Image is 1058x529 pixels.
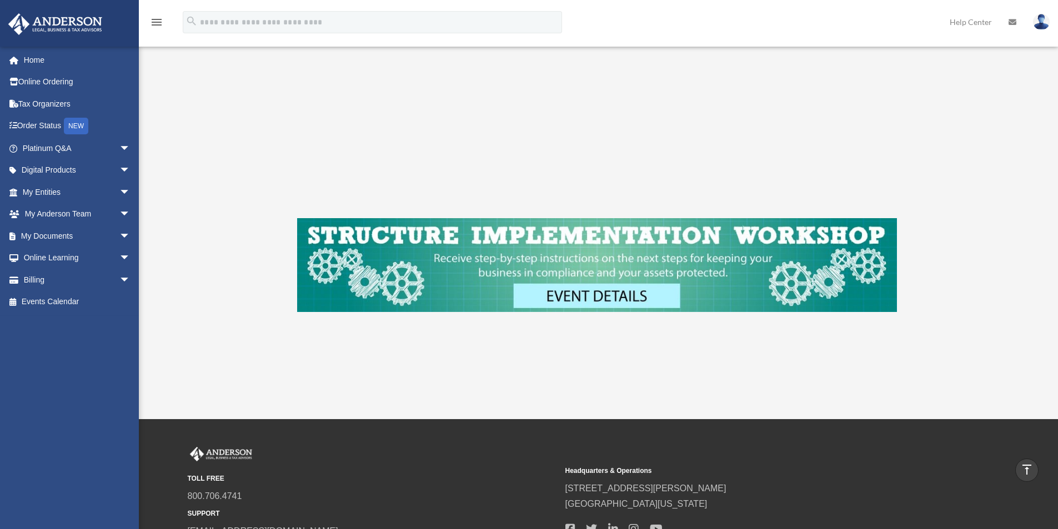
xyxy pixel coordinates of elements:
[565,499,708,508] a: [GEOGRAPHIC_DATA][US_STATE]
[8,291,147,313] a: Events Calendar
[8,159,147,182] a: Digital Productsarrow_drop_down
[119,269,142,291] span: arrow_drop_down
[1020,463,1034,476] i: vertical_align_top
[188,491,242,501] a: 800.706.4741
[1033,14,1050,30] img: User Pic
[1015,459,1039,482] a: vertical_align_top
[119,159,142,182] span: arrow_drop_down
[565,465,935,477] small: Headquarters & Operations
[188,508,558,520] small: SUPPORT
[8,49,147,71] a: Home
[188,473,558,485] small: TOLL FREE
[185,15,198,27] i: search
[8,137,147,159] a: Platinum Q&Aarrow_drop_down
[8,71,147,93] a: Online Ordering
[8,269,147,291] a: Billingarrow_drop_down
[150,16,163,29] i: menu
[565,483,726,493] a: [STREET_ADDRESS][PERSON_NAME]
[8,225,147,247] a: My Documentsarrow_drop_down
[8,247,147,269] a: Online Learningarrow_drop_down
[8,181,147,203] a: My Entitiesarrow_drop_down
[119,181,142,204] span: arrow_drop_down
[5,13,106,35] img: Anderson Advisors Platinum Portal
[150,19,163,29] a: menu
[188,447,254,461] img: Anderson Advisors Platinum Portal
[119,203,142,226] span: arrow_drop_down
[119,137,142,160] span: arrow_drop_down
[119,225,142,248] span: arrow_drop_down
[119,247,142,270] span: arrow_drop_down
[8,115,147,138] a: Order StatusNEW
[8,203,147,225] a: My Anderson Teamarrow_drop_down
[8,93,147,115] a: Tax Organizers
[64,118,88,134] div: NEW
